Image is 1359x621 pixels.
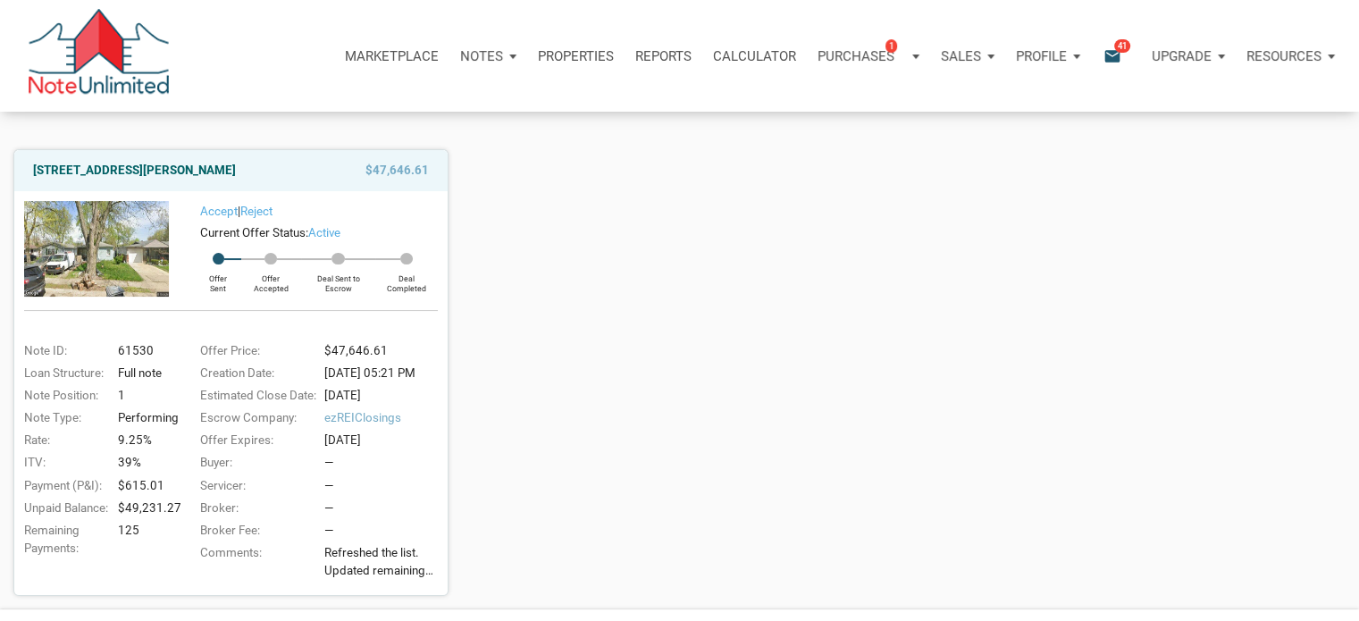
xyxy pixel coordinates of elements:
div: Creation Date: [191,365,319,382]
img: 575873 [24,201,169,296]
button: Marketplace [334,29,449,83]
p: Marketplace [345,48,439,64]
span: Current Offer Status: [200,226,308,239]
div: Offer Expires: [191,432,319,449]
div: [DATE] [319,432,447,449]
div: Offer Accepted [241,264,302,293]
div: $47,646.61 [319,342,447,360]
button: Profile [1005,29,1091,83]
i: email [1102,46,1123,66]
div: Note Type: [15,409,113,427]
div: 1 [113,387,178,405]
div: Performing [113,409,178,427]
p: Upgrade [1152,48,1212,64]
button: email41 [1090,29,1141,83]
div: Note Position: [15,387,113,405]
button: Sales [930,29,1005,83]
div: [DATE] [319,387,447,405]
button: Reports [625,29,702,83]
p: Sales [941,48,981,64]
a: Calculator [702,29,807,83]
div: Broker Fee: [191,522,319,540]
div: Note ID: [15,342,113,360]
div: Offer Price: [191,342,319,360]
div: — [324,454,447,472]
span: — [324,524,333,537]
div: 61530 [113,342,178,360]
div: — [324,499,447,517]
div: Servicer: [191,477,319,495]
div: $49,231.27 [113,499,178,517]
a: Accept [200,205,238,218]
div: ITV: [15,454,113,472]
p: Reports [635,48,692,64]
span: | [200,205,273,218]
p: Profile [1016,48,1067,64]
span: $47,646.61 [365,160,429,181]
p: Resources [1246,48,1321,64]
div: Remaining Payments: [15,522,113,558]
p: Calculator [713,48,796,64]
a: [STREET_ADDRESS][PERSON_NAME] [33,160,236,181]
div: [DATE] 05:21 PM [319,365,447,382]
p: Purchases [818,48,894,64]
div: 125 [113,522,178,558]
button: Upgrade [1141,29,1236,83]
button: Purchases1 [807,29,930,83]
span: ezREIClosings [324,409,447,427]
button: Resources [1236,29,1346,83]
img: NoteUnlimited [27,9,171,103]
span: 1 [885,38,897,53]
div: Deal Completed [375,264,438,293]
div: — [324,477,447,495]
div: Escrow Company: [191,409,319,427]
div: Buyer: [191,454,319,472]
div: Offer Sent [196,264,240,293]
p: Notes [460,48,503,64]
div: Unpaid Balance: [15,499,113,517]
div: Comments: [191,544,319,585]
div: Full note [113,365,178,382]
div: Rate: [15,432,113,449]
div: Estimated Close Date: [191,387,319,405]
a: Reject [240,205,273,218]
div: Payment (P&I): [15,477,113,495]
span: 41 [1114,38,1130,53]
a: Properties [527,29,625,83]
p: Properties [538,48,614,64]
button: Sort:Newest [1125,79,1264,118]
span: Refreshed the list. Updated remaining payments on a few notes. We have 8 notes available for purc... [324,544,447,580]
div: 39% [113,454,178,472]
span: active [308,226,340,239]
div: 9.25% [113,432,178,449]
button: Notes [449,29,527,83]
div: Broker: [191,499,319,517]
div: $615.01 [113,477,178,495]
div: Loan Structure: [15,365,113,382]
div: Deal Sent to Escrow [301,264,375,293]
